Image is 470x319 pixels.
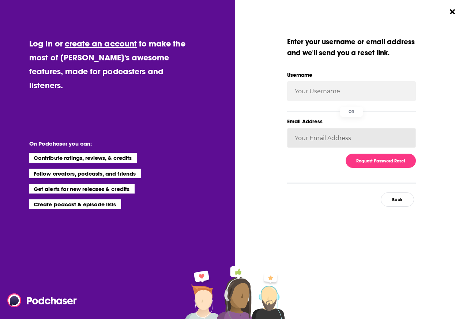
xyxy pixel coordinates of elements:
[445,5,459,19] button: Close Button
[287,81,416,101] input: Your Username
[381,192,414,207] button: Back
[346,154,416,168] button: Request Password Reset
[287,37,416,59] div: Enter your username or email address and we ' ll send you a reset link.
[7,293,72,307] a: Podchaser - Follow, Share and Rate Podcasts
[7,293,78,307] img: Podchaser - Follow, Share and Rate Podcasts
[29,184,134,194] li: Get alerts for new releases & credits
[29,199,121,209] li: Create podcast & episode lists
[29,169,141,178] li: Follow creators, podcasts, and friends
[29,140,176,147] li: On Podchaser you can:
[29,153,137,162] li: Contribute ratings, reviews, & credits
[340,107,363,117] div: OR
[65,38,137,49] a: create an account
[287,117,416,126] label: Email Address
[287,128,416,148] input: Your Email Address
[287,70,416,80] label: Username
